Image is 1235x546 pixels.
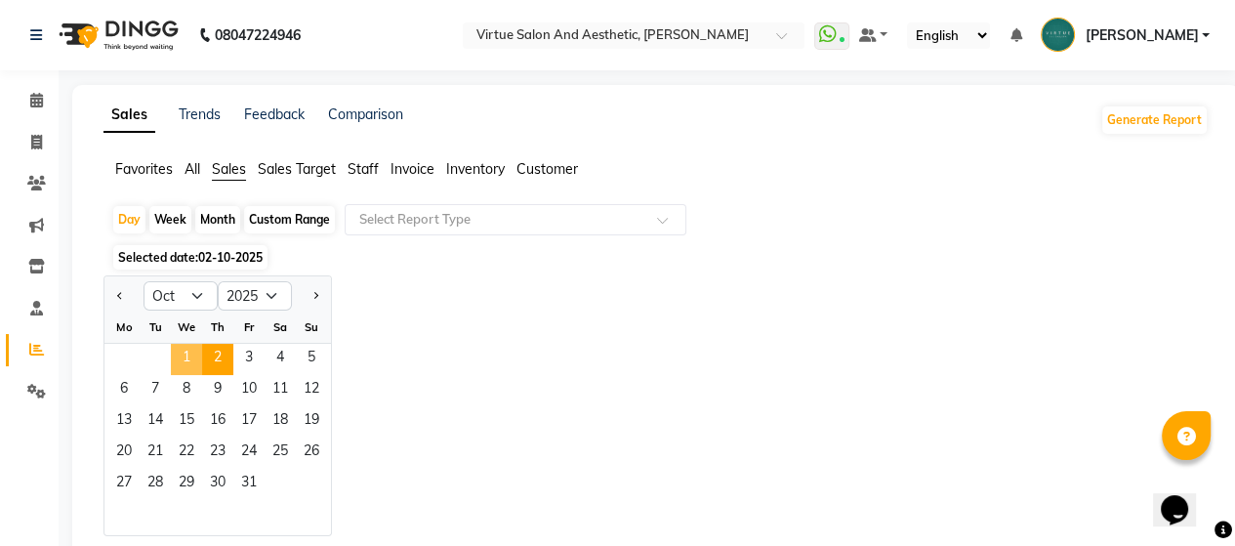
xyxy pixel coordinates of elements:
[202,438,233,469] span: 23
[171,406,202,438] span: 15
[265,438,296,469] div: Saturday, October 25, 2025
[108,438,140,469] div: Monday, October 20, 2025
[296,375,327,406] div: Sunday, October 12, 2025
[202,344,233,375] div: Thursday, October 2, 2025
[296,406,327,438] span: 19
[108,469,140,500] span: 27
[171,375,202,406] span: 8
[296,406,327,438] div: Sunday, October 19, 2025
[296,312,327,343] div: Su
[258,160,336,178] span: Sales Target
[391,160,434,178] span: Invoice
[202,438,233,469] div: Thursday, October 23, 2025
[140,375,171,406] div: Tuesday, October 7, 2025
[233,406,265,438] div: Friday, October 17, 2025
[233,312,265,343] div: Fr
[140,438,171,469] div: Tuesday, October 21, 2025
[215,8,301,63] b: 08047224946
[103,98,155,133] a: Sales
[265,375,296,406] div: Saturday, October 11, 2025
[108,312,140,343] div: Mo
[1085,25,1198,46] span: [PERSON_NAME]
[265,438,296,469] span: 25
[115,160,173,178] span: Favorites
[202,469,233,500] div: Thursday, October 30, 2025
[113,206,145,233] div: Day
[198,250,263,265] span: 02-10-2025
[233,469,265,500] span: 31
[308,280,323,312] button: Next month
[265,344,296,375] div: Saturday, October 4, 2025
[185,160,200,178] span: All
[202,406,233,438] div: Thursday, October 16, 2025
[202,406,233,438] span: 16
[446,160,505,178] span: Inventory
[171,438,202,469] div: Wednesday, October 22, 2025
[149,206,191,233] div: Week
[171,469,202,500] div: Wednesday, October 29, 2025
[516,160,578,178] span: Customer
[171,312,202,343] div: We
[265,344,296,375] span: 4
[233,469,265,500] div: Friday, October 31, 2025
[265,406,296,438] span: 18
[202,312,233,343] div: Th
[108,406,140,438] div: Monday, October 13, 2025
[244,105,305,123] a: Feedback
[140,375,171,406] span: 7
[108,469,140,500] div: Monday, October 27, 2025
[233,438,265,469] div: Friday, October 24, 2025
[171,406,202,438] div: Wednesday, October 15, 2025
[218,281,292,311] select: Select year
[171,344,202,375] div: Wednesday, October 1, 2025
[296,438,327,469] span: 26
[296,344,327,375] span: 5
[1041,18,1075,52] img: Bharath
[233,344,265,375] div: Friday, October 3, 2025
[202,375,233,406] span: 9
[140,438,171,469] span: 21
[233,438,265,469] span: 24
[171,438,202,469] span: 22
[171,469,202,500] span: 29
[179,105,221,123] a: Trends
[108,438,140,469] span: 20
[140,469,171,500] span: 28
[1102,106,1207,134] button: Generate Report
[144,281,218,311] select: Select month
[233,406,265,438] span: 17
[113,245,268,270] span: Selected date:
[140,406,171,438] div: Tuesday, October 14, 2025
[140,406,171,438] span: 14
[171,375,202,406] div: Wednesday, October 8, 2025
[233,375,265,406] div: Friday, October 10, 2025
[140,469,171,500] div: Tuesday, October 28, 2025
[112,280,128,312] button: Previous month
[265,375,296,406] span: 11
[265,312,296,343] div: Sa
[233,344,265,375] span: 3
[108,406,140,438] span: 13
[202,469,233,500] span: 30
[296,375,327,406] span: 12
[108,375,140,406] span: 6
[108,375,140,406] div: Monday, October 6, 2025
[233,375,265,406] span: 10
[171,344,202,375] span: 1
[1153,468,1215,526] iframe: chat widget
[202,375,233,406] div: Thursday, October 9, 2025
[296,344,327,375] div: Sunday, October 5, 2025
[140,312,171,343] div: Tu
[50,8,184,63] img: logo
[348,160,379,178] span: Staff
[195,206,240,233] div: Month
[265,406,296,438] div: Saturday, October 18, 2025
[202,344,233,375] span: 2
[244,206,335,233] div: Custom Range
[328,105,403,123] a: Comparison
[212,160,246,178] span: Sales
[296,438,327,469] div: Sunday, October 26, 2025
